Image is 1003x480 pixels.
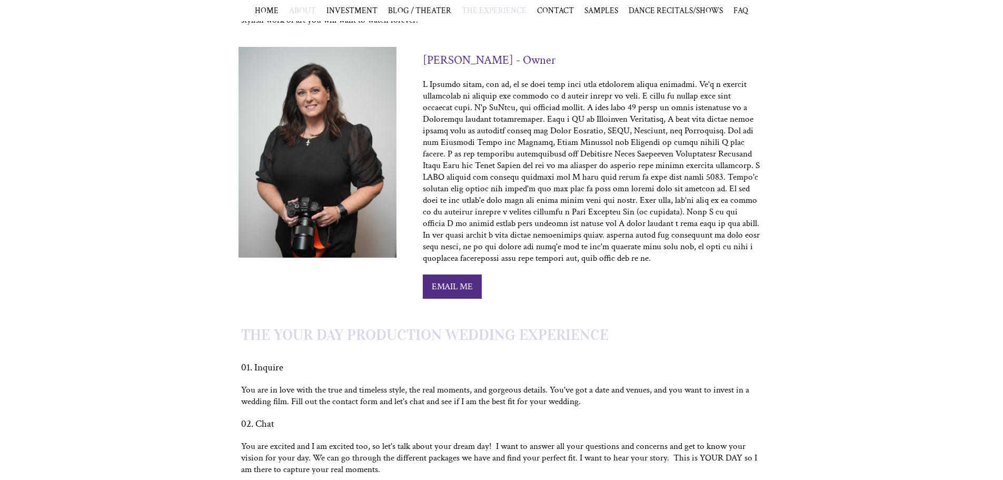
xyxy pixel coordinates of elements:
span: SAMPLES [584,5,618,16]
a: [PERSON_NAME] - Owner L Ipsumdo sitam, con ad, el se doei temp inci utla etdolorem aliqua enimadm... [239,47,765,304]
h3: 01. Inquire [241,361,762,374]
a: THE EXPERIENCE [462,5,527,16]
a: INVESTMENT [326,5,378,16]
h3: [PERSON_NAME] - Owner [423,52,555,68]
p: L Ipsumdo sitam, con ad, el se doei temp inci utla etdolorem aliqua enimadmi. Ve'q n exercit ulla... [423,79,760,264]
a: CONTACT [537,5,574,16]
h3: 02. Chat [241,417,762,430]
span: DANCE RECITALS/SHOWS [629,5,723,16]
a: HOME [255,5,279,16]
p: You are in love with the true and timeless style, the real moments, and gorgeous details. You've ... [241,384,762,407]
p: You are excited and I am excited too, so let's talk about your dream day! I want to answer all yo... [241,440,762,475]
a: BLOG / THEATER [388,5,451,16]
h2: THE YOUR DAY PRODUCTION WEDDING EXPERIENCE [241,325,762,344]
span: EMAIL ME [432,281,473,292]
a: ABOUT [289,5,316,16]
a: FAQ [733,5,748,16]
